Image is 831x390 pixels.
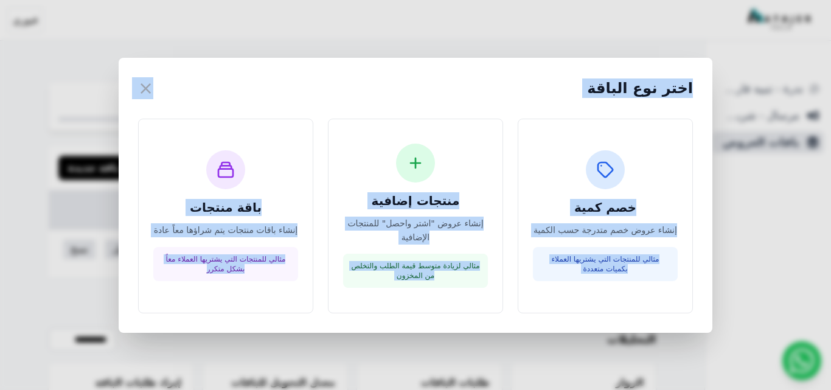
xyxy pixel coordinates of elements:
p: إنشاء عروض "اشتر واحصل" للمنتجات الإضافية [343,217,488,245]
button: × [138,77,153,99]
p: إنشاء عروض خصم متدرجة حسب الكمية [533,223,678,237]
h3: خصم كمية [533,199,678,216]
h2: اختر نوع الباقة [587,78,693,98]
h3: باقة منتجات [153,199,298,216]
p: إنشاء باقات منتجات يتم شراؤها معاً عادة [153,223,298,237]
h3: منتجات إضافية [343,192,488,209]
p: مثالي للمنتجات التي يشتريها العملاء بكميات متعددة [540,254,670,274]
p: مثالي للمنتجات التي يشتريها العملاء معاً بشكل متكرر [161,254,291,274]
p: مثالي لزيادة متوسط قيمة الطلب والتخلص من المخزون [350,261,481,280]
